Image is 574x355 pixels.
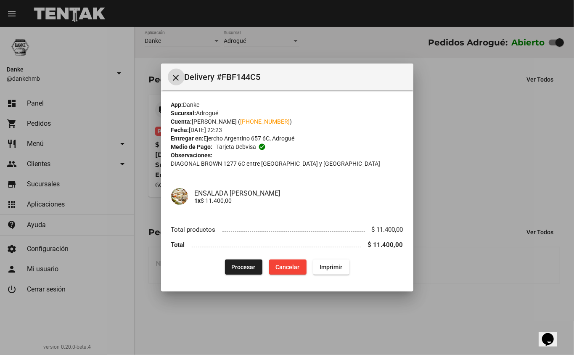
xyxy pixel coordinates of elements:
[269,260,307,275] button: Cancelar
[195,189,403,197] h4: ENSALADA [PERSON_NAME]
[171,188,188,205] img: 56df58d0-f4ea-4105-936b-d56d42960eac.png
[185,70,407,84] span: Delivery #FBF144C5
[171,135,204,142] strong: Entregar en:
[168,69,185,85] button: Cerrar
[258,143,266,151] mat-icon: check_circle
[171,101,403,109] div: Danke
[232,264,256,270] span: Procesar
[313,260,349,275] button: Imprimir
[241,118,290,125] a: [PHONE_NUMBER]
[216,143,256,151] span: Tarjeta debvisa
[225,260,262,275] button: Procesar
[171,127,189,133] strong: Fecha:
[171,222,403,237] li: Total productos $ 11.400,00
[539,321,566,347] iframe: chat widget
[171,159,403,168] p: DIAGONAL BROWN 1277 6C entre [GEOGRAPHIC_DATA] y [GEOGRAPHIC_DATA]
[171,110,196,117] strong: Sucursal:
[320,264,343,270] span: Imprimir
[171,134,403,143] div: Ejercito Argentino 657 6C, Adrogué
[171,101,183,108] strong: App:
[195,197,403,204] p: $ 11.400,00
[195,197,201,204] b: 1x
[171,118,192,125] strong: Cuenta:
[171,143,213,151] strong: Medio de Pago:
[171,126,403,134] div: [DATE] 22:23
[171,117,403,126] div: [PERSON_NAME] ( )
[171,237,403,253] li: Total $ 11.400,00
[171,109,403,117] div: Adrogué
[171,73,181,83] mat-icon: Cerrar
[276,264,300,270] span: Cancelar
[171,152,213,159] strong: Observaciones:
